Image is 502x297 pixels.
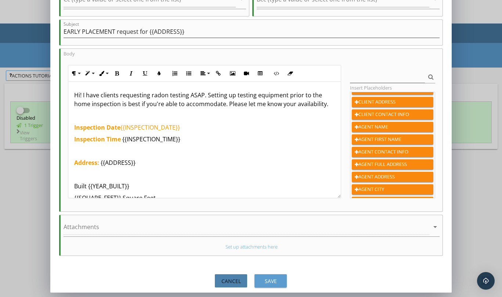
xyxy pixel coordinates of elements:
[168,66,182,80] button: Ordered List
[355,148,430,156] div: AGENT CONTACT INFO
[352,109,433,120] button: CLIENT CONTACT INFO
[74,159,99,167] strong: Address:
[355,98,430,106] div: CLIENT ADDRESS
[431,222,440,231] i: arrow_drop_down
[225,243,278,250] a: Set up attachments here
[355,161,430,168] div: AGENT FULL ADDRESS
[355,173,430,181] div: AGENT ADDRESS
[74,135,121,143] strong: Inspection Time
[124,66,138,80] button: Italic (Ctrl+I)
[350,84,392,91] label: Insert Placeholders
[352,159,433,170] button: AGENT FULL ADDRESS
[352,134,433,145] button: AGENT FIRST NAME
[355,186,430,193] div: AGENT CITY
[96,66,110,80] button: Inline Style
[352,184,433,195] button: AGENT CITY
[477,272,495,290] div: Open Intercom Messenger
[355,111,430,118] div: CLIENT CONTACT INFO
[110,66,124,80] button: Bold (Ctrl+B)
[352,122,433,132] button: AGENT NAME
[253,66,267,80] button: Insert Table
[355,123,430,131] div: AGENT NAME
[212,66,225,80] button: Insert Link (Ctrl+K)
[152,66,166,80] button: Colors
[74,135,335,144] p: {{INSPECTION_TIME}}
[215,274,247,287] button: Cancel
[74,123,120,131] strong: Inspection Date
[352,172,433,182] button: AGENT ADDRESS
[352,97,433,107] button: CLIENT ADDRESS
[269,66,283,80] button: Code View
[260,277,281,285] div: Save
[74,158,335,167] p: {{ADDRESS}}
[182,66,196,80] button: Unordered List
[352,147,433,157] button: AGENT CONTACT INFO
[138,66,152,80] button: Underline (Ctrl+U)
[283,66,297,80] button: Clear Formatting
[64,50,75,57] label: Body
[120,123,180,131] span: {{INSPECTION_DATE}}
[221,277,241,285] div: Cancel
[239,66,253,80] button: Insert Video
[254,274,287,287] button: Save
[198,66,212,80] button: Align
[64,26,440,38] input: Subject
[74,182,335,191] p: Built {{YEAR_BUILT}}
[355,136,430,143] div: AGENT FIRST NAME
[74,193,335,202] p: {{SQUARE_FEET}} Square Feet
[74,91,335,108] p: Hi! I have clients requesting radon testing ASAP. Setting up testing equipment prior to the home ...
